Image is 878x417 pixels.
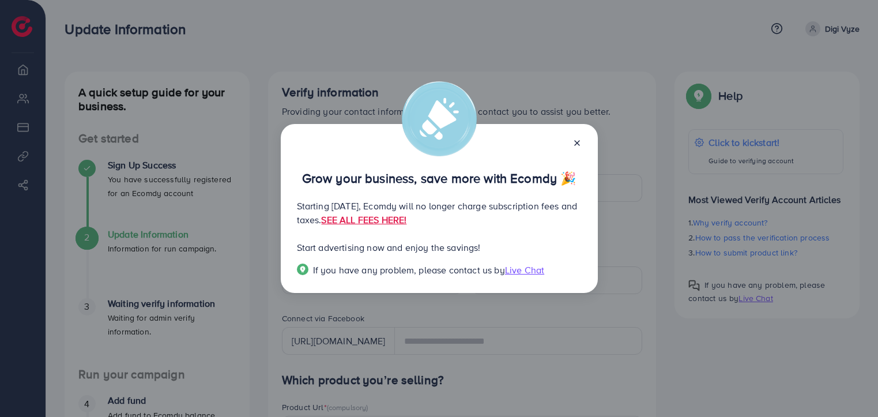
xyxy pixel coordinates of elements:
[297,264,308,275] img: Popup guide
[297,171,582,185] p: Grow your business, save more with Ecomdy 🎉
[313,264,505,276] span: If you have any problem, please contact us by
[297,241,582,254] p: Start advertising now and enjoy the savings!
[505,264,544,276] span: Live Chat
[297,199,582,227] p: Starting [DATE], Ecomdy will no longer charge subscription fees and taxes.
[402,81,477,156] img: alert
[321,213,406,226] a: SEE ALL FEES HERE!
